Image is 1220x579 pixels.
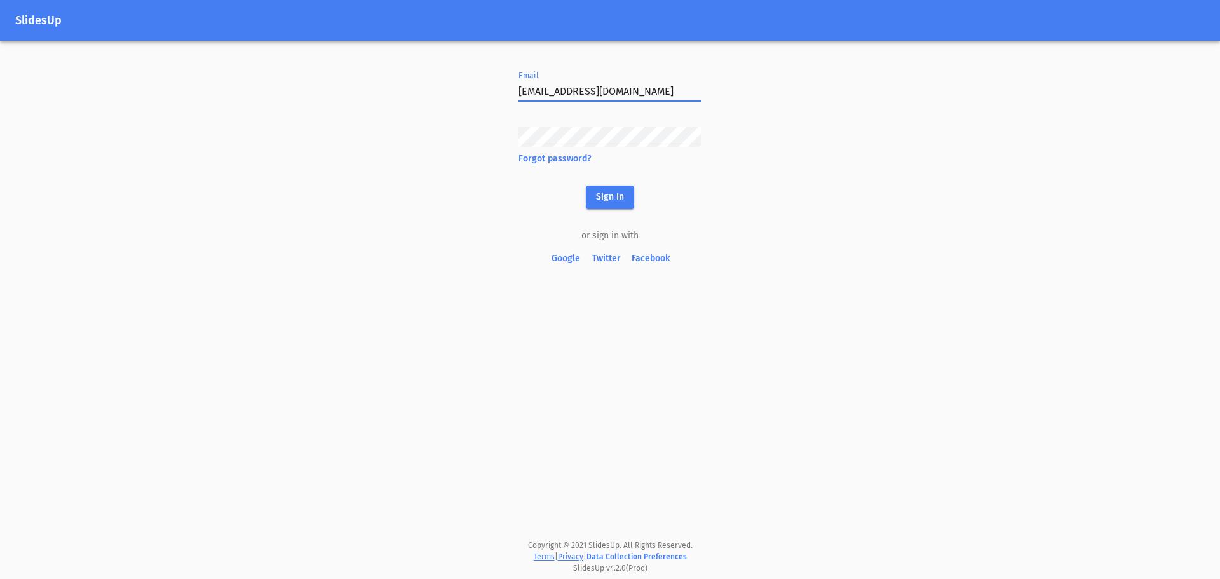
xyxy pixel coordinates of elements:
[586,247,627,271] button: Twitter
[518,72,539,80] label: Email
[558,552,583,561] a: Privacy
[518,153,701,165] span: Forgot password?
[627,247,675,271] button: Facebook
[586,552,687,561] span: Data Collection Preferences
[596,189,624,205] span: Sign In
[632,251,670,267] span: Facebook
[591,251,621,267] span: Twitter
[15,14,1205,27] h1: SlidesUp
[534,552,555,561] a: Terms
[518,229,701,242] div: or sign in with
[550,251,581,267] span: Google
[586,186,634,209] button: Sign In
[545,247,586,271] button: Google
